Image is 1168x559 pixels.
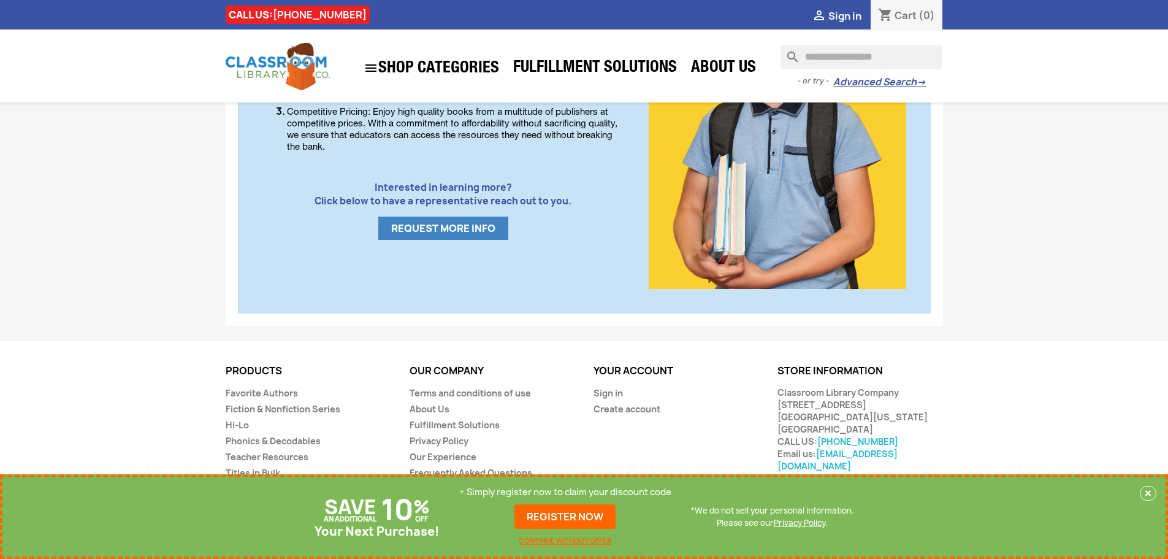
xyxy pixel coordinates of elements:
[812,9,861,23] a:  Sign in
[507,56,683,81] a: Fulfillment Solutions
[410,403,449,415] a: About Us
[774,517,825,528] a: Privacy Policy
[918,9,935,22] span: (0)
[357,55,505,82] a: SHOP CATEGORIES
[315,525,440,538] p: Your Next Purchase!
[381,503,413,515] p: 10
[410,387,531,399] a: Terms and conditions of use
[324,513,376,525] p: AN ADDITIONAL
[226,451,308,463] a: Teacher Resources
[777,448,898,472] a: [EMAIL_ADDRESS][DOMAIN_NAME]
[324,501,376,513] p: SAVE
[226,419,249,431] a: Hi-Lo
[777,366,943,377] p: Store information
[1140,486,1156,501] button: Close
[410,366,575,377] p: Our company
[226,387,298,399] a: Favorite Authors
[410,435,468,447] a: Privacy Policy
[226,43,330,90] img: Classroom Library Company
[410,419,500,431] a: Fulfillment Solutions
[410,451,476,463] a: Our Experience
[410,467,532,479] a: Frequently Asked Questions
[797,75,833,87] span: - or try -
[777,387,943,472] div: Classroom Library Company [STREET_ADDRESS] [GEOGRAPHIC_DATA][US_STATE] [GEOGRAPHIC_DATA] CALL US:...
[878,9,893,23] i: shopping_cart
[378,217,508,240] a: REQUEST MORE INFO
[415,513,428,525] p: OFF
[519,535,611,547] a: CONTINUE WITHOUT OFFER
[828,9,861,23] span: Sign in
[287,107,624,154] p: Competitive Pricing: Enjoy high quality books from a multitude of publishers at competitive price...
[781,45,795,60] i: search
[594,403,660,415] a: Create account
[594,387,623,399] a: Sign in
[226,403,340,415] a: Fiction & Nonfiction Series
[691,504,854,529] p: *We do not sell your personal information. Please see our .
[685,56,762,81] a: About Us
[514,504,616,529] a: REGISTER NOW
[812,9,826,24] i: 
[817,436,898,447] a: [PHONE_NUMBER]
[413,501,430,513] p: %
[226,6,370,24] div: CALL US:
[262,195,624,207] p: Click below to have a representative reach out to you.
[262,182,624,193] p: Interested in learning more?
[459,486,671,498] p: + Simply register now to claim your discount code
[364,61,378,75] i: 
[833,76,926,88] a: Advanced Search→
[226,366,391,377] p: Products
[226,467,280,479] a: Titles in Bulk
[781,45,942,69] input: Search
[895,9,917,22] span: Cart
[273,8,367,21] a: [PHONE_NUMBER]
[594,364,673,377] a: Your account
[917,76,926,88] span: →
[226,435,321,447] a: Phonics & Decodables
